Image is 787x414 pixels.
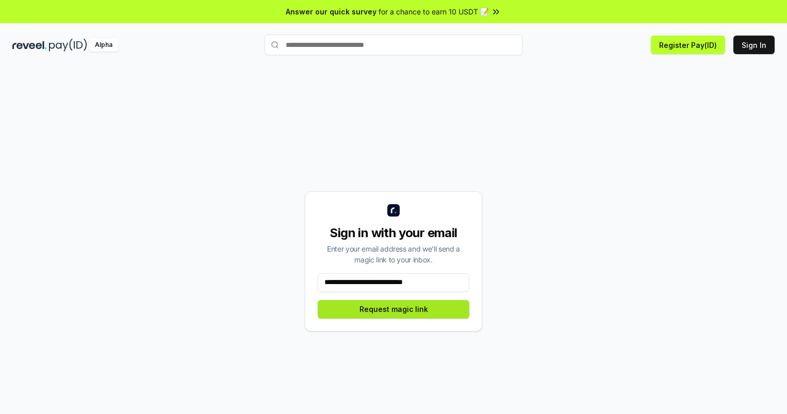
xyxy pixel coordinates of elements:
span: for a chance to earn 10 USDT 📝 [379,6,489,17]
button: Sign In [733,36,775,54]
div: Sign in with your email [318,225,469,241]
button: Request magic link [318,300,469,319]
span: Answer our quick survey [286,6,376,17]
button: Register Pay(ID) [651,36,725,54]
img: pay_id [49,39,87,52]
div: Enter your email address and we’ll send a magic link to your inbox. [318,243,469,265]
img: reveel_dark [12,39,47,52]
img: logo_small [387,204,400,217]
div: Alpha [89,39,118,52]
